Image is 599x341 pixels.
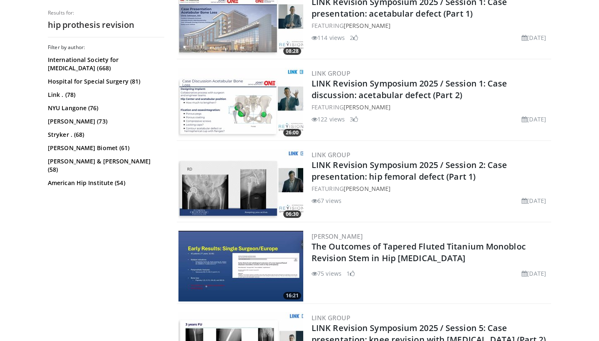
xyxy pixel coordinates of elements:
li: 122 views [312,115,345,124]
li: 1 [347,269,355,278]
a: [PERSON_NAME] & [PERSON_NAME] (58) [48,157,162,174]
a: LINK Group [312,314,350,322]
a: LINK Group [312,69,350,77]
a: [PERSON_NAME] Biomet (61) [48,144,162,152]
img: 1d125372-5da1-4d30-8564-433d1c5ca75a.300x170_q85_crop-smart_upscale.jpg [178,149,303,220]
span: 06:30 [283,210,301,218]
li: [DATE] [522,33,546,42]
p: Results for: [48,10,164,16]
span: 16:21 [283,292,301,299]
a: [PERSON_NAME] [344,22,391,30]
li: [DATE] [522,196,546,205]
li: [DATE] [522,115,546,124]
img: 1f996077-61f8-47c2-ad59-7d8001d08f30.300x170_q85_crop-smart_upscale.jpg [178,68,303,138]
a: [PERSON_NAME] [312,232,363,240]
a: Stryker . (68) [48,131,162,139]
div: FEATURING [312,103,549,111]
a: LINK Group [312,151,350,159]
span: 26:00 [283,129,301,136]
li: 114 views [312,33,345,42]
span: 08:28 [283,47,301,55]
a: 26:00 [178,68,303,138]
a: 06:30 [178,149,303,220]
a: NYU Langone (76) [48,104,162,112]
img: cc011e45-41f4-4196-b53e-c02914438252.300x170_q85_crop-smart_upscale.jpg [178,231,303,301]
a: LINK Revision Symposium 2025 / Session 1: Case discussion: acetabular defect (Part 2) [312,78,507,101]
h2: hip prothesis revision [48,20,164,30]
li: 3 [350,115,358,124]
li: 67 views [312,196,342,205]
li: 75 views [312,269,342,278]
a: Link . (78) [48,91,162,99]
a: [PERSON_NAME] [344,103,391,111]
a: 16:21 [178,231,303,301]
a: Hospital for Special Surgery (81) [48,77,162,86]
a: [PERSON_NAME] (73) [48,117,162,126]
div: FEATURING [312,21,549,30]
li: 2 [350,33,358,42]
a: The Outcomes of Tapered Fluted Titanium Monobloc Revision Stem in Hip [MEDICAL_DATA] [312,241,526,264]
a: American Hip Institute (54) [48,179,162,187]
div: FEATURING [312,184,549,193]
a: International Society for [MEDICAL_DATA] (668) [48,56,162,72]
h3: Filter by author: [48,44,164,51]
li: [DATE] [522,269,546,278]
a: LINK Revision Symposium 2025 / Session 2: Case presentation: hip femoral defect (Part 1) [312,159,507,182]
a: [PERSON_NAME] [344,185,391,193]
